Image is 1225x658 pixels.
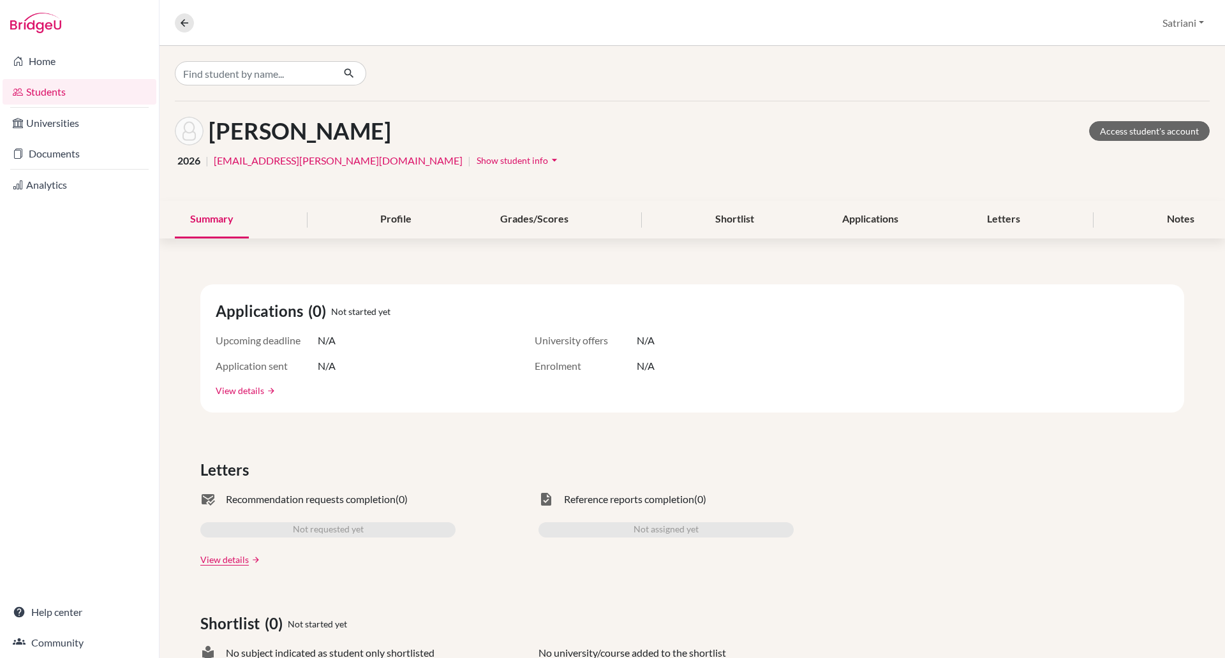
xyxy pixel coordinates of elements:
span: Upcoming deadline [216,333,318,348]
div: Grades/Scores [485,201,584,238]
div: Applications [827,201,914,238]
span: task [538,492,554,507]
a: Universities [3,110,156,136]
button: Satriani [1157,11,1210,35]
a: Help center [3,599,156,625]
img: Vihaan Kedia's avatar [175,117,204,145]
span: Application sent [216,358,318,374]
span: Recommendation requests completion [226,492,396,507]
span: Reference reports completion [564,492,694,507]
span: 2026 [177,153,200,168]
span: (0) [694,492,706,507]
span: | [468,153,471,168]
span: (0) [265,612,288,635]
span: N/A [318,333,336,348]
span: University offers [535,333,637,348]
a: [EMAIL_ADDRESS][PERSON_NAME][DOMAIN_NAME] [214,153,463,168]
span: Not assigned yet [634,522,699,537]
span: Shortlist [200,612,265,635]
span: Not started yet [288,617,347,631]
span: (0) [308,300,331,323]
a: arrow_forward [264,386,276,395]
div: Shortlist [700,201,769,238]
a: Documents [3,141,156,166]
span: Not requested yet [293,522,364,537]
i: arrow_drop_down [548,154,561,166]
div: Profile [365,201,427,238]
span: N/A [637,333,655,348]
span: Applications [216,300,308,323]
img: Bridge-U [10,13,61,33]
span: mark_email_read [200,492,216,507]
a: View details [216,384,264,397]
span: | [205,153,209,168]
span: Show student info [477,155,548,166]
a: Students [3,79,156,105]
h1: [PERSON_NAME] [209,117,391,145]
a: Community [3,630,156,655]
span: N/A [318,358,336,374]
a: Home [3,48,156,74]
span: Enrolment [535,358,637,374]
div: Summary [175,201,249,238]
a: arrow_forward [249,555,260,564]
a: Analytics [3,172,156,198]
input: Find student by name... [175,61,333,85]
div: Notes [1152,201,1210,238]
button: Show student infoarrow_drop_down [476,150,561,170]
a: View details [200,553,249,566]
span: N/A [637,358,655,374]
span: (0) [396,492,408,507]
span: Not started yet [331,305,390,318]
div: Letters [972,201,1036,238]
span: Letters [200,458,254,481]
a: Access student's account [1089,121,1210,141]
